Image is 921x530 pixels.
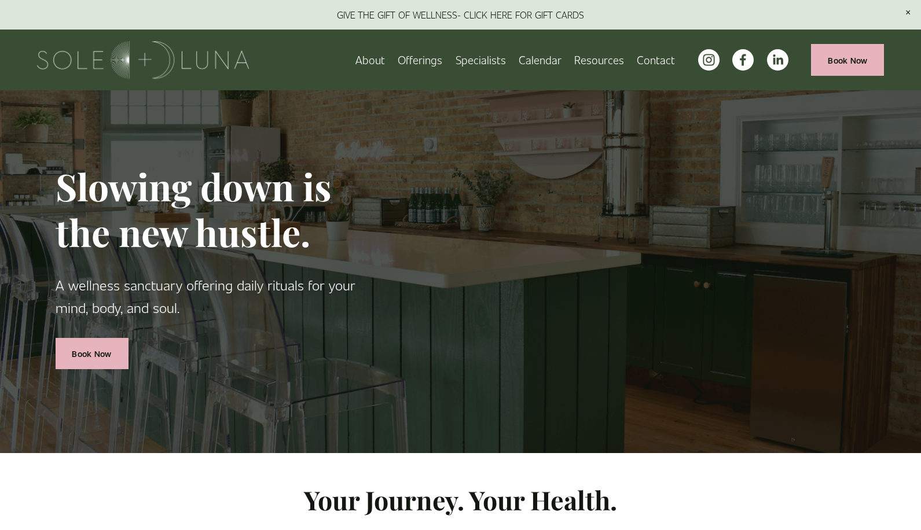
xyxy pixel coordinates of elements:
[574,50,624,70] a: folder dropdown
[456,50,506,70] a: Specialists
[698,49,720,71] a: instagram-unauth
[637,50,675,70] a: Contact
[574,51,624,69] span: Resources
[732,49,754,71] a: facebook-unauth
[398,51,442,69] span: Offerings
[767,49,788,71] a: LinkedIn
[355,50,385,70] a: About
[37,41,249,79] img: Sole + Luna
[56,164,390,255] h1: Slowing down is the new hustle.
[811,44,884,76] a: Book Now
[304,483,617,517] strong: Your Journey. Your Health.
[56,274,390,318] p: A wellness sanctuary offering daily rituals for your mind, body, and soul.
[519,50,562,70] a: Calendar
[56,338,129,370] a: Book Now
[398,50,442,70] a: folder dropdown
